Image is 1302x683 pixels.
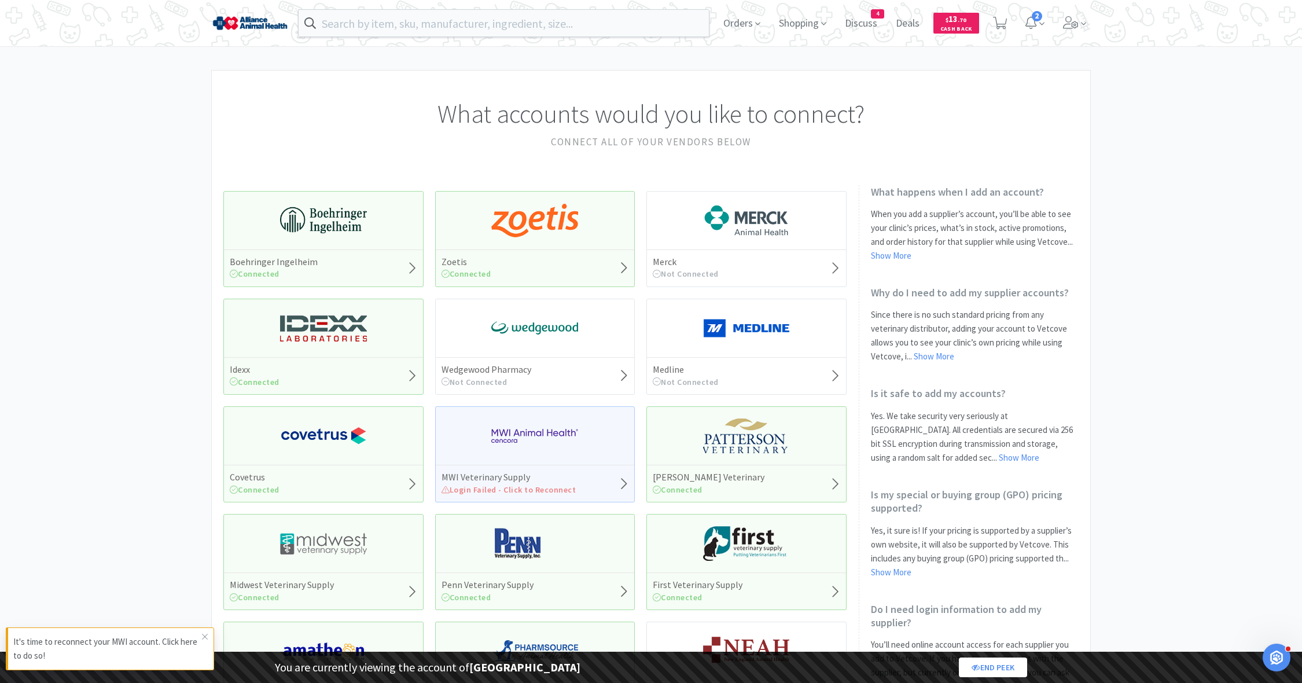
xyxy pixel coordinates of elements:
h5: Covetrus [230,471,279,483]
img: 6d7abf38e3b8462597f4a2f88dede81e_176.png [703,203,790,238]
input: Search by item, sku, manufacturer, ingredient, size... [299,10,709,36]
span: Connected [230,484,279,495]
span: $ [946,16,948,24]
img: 7915dbd3f8974342a4dc3feb8efc1740_58.png [491,634,578,669]
img: e40baf8987b14801afb1611fffac9ca4_8.png [491,311,578,346]
h5: First Veterinary Supply [653,579,742,591]
img: 77fca1acd8b6420a9015268ca798ef17_1.png [280,418,367,453]
p: Since there is no such standard pricing from any veterinary distributor, adding your account to V... [871,308,1079,363]
h5: Zoetis [442,256,491,268]
span: Not Connected [653,377,719,387]
span: Cash Back [940,26,972,34]
h5: Idexx [230,363,279,376]
img: f5e969b455434c6296c6d81ef179fa71_3.png [703,418,790,453]
span: 2 [1032,11,1042,21]
h5: Boehringer Ingelheim [230,256,318,268]
img: ea86d06403534c17a3ad1f06075095ef_15.png [211,16,289,31]
img: 4dd14cff54a648ac9e977f0c5da9bc2e_5.png [280,526,367,561]
span: Connected [230,592,279,603]
h1: What accounts would you like to connect? [223,94,1079,134]
a: $13.70Cash Back [933,8,979,39]
h2: What happens when I add an account? [871,185,1079,199]
span: Login Failed - Click to Reconnect [442,484,576,495]
span: Connected [230,377,279,387]
a: End Peek [959,658,1027,677]
span: Not Connected [442,377,507,387]
a: Show More [871,567,911,578]
a: Show More [999,452,1039,463]
img: f6b2451649754179b5b4e0c70c3f7cb0_2.png [491,418,578,453]
span: 4 [871,10,884,18]
a: Show More [871,250,911,261]
a: Discuss4 [840,19,882,29]
p: You are currently viewing the account of [275,658,580,677]
a: Deals [891,19,924,29]
img: a673e5ab4e5e497494167fe422e9a3ab.png [491,203,578,238]
span: Connected [653,592,703,603]
span: Connected [230,269,279,279]
span: . 70 [958,16,966,24]
iframe: Intercom live chat [1263,644,1290,671]
span: Connected [442,269,491,279]
h5: MWI Veterinary Supply [442,471,576,483]
span: Connected [442,592,491,603]
h5: Midwest Veterinary Supply [230,579,334,591]
h2: Is it safe to add my accounts? [871,387,1079,400]
p: Yes. We take security very seriously at [GEOGRAPHIC_DATA]. All credentials are secured via 256 bi... [871,409,1079,465]
img: 13250b0087d44d67bb1668360c5632f9_13.png [280,311,367,346]
strong: [GEOGRAPHIC_DATA] [469,660,580,674]
h2: Why do I need to add my supplier accounts? [871,286,1079,299]
h5: Wedgewood Pharmacy [442,363,531,376]
img: 3331a67d23dc422aa21b1ec98afbf632_11.png [280,634,367,669]
h2: Is my special or buying group (GPO) pricing supported? [871,488,1079,515]
span: 13 [946,13,966,24]
img: c73380972eee4fd2891f402a8399bcad_92.png [703,634,790,669]
p: Yes, it sure is! If your pricing is supported by a supplier’s own website, it will also be suppor... [871,524,1079,579]
h5: Merck [653,256,719,268]
p: When you add a supplier’s account, you’ll be able to see your clinic’s prices, what’s in stock, a... [871,207,1079,263]
img: 67d67680309e4a0bb49a5ff0391dcc42_6.png [703,526,790,561]
span: Connected [653,484,703,495]
span: Not Connected [653,269,719,279]
h5: Penn Veterinary Supply [442,579,534,591]
h5: [PERSON_NAME] Veterinary [653,471,764,483]
p: It's time to reconnect your MWI account. Click here to do so! [13,635,202,663]
h5: Medline [653,363,719,376]
img: e1133ece90fa4a959c5ae41b0808c578_9.png [491,526,578,561]
img: a646391c64b94eb2892348a965bf03f3_134.png [703,311,790,346]
a: Show More [914,351,954,362]
h2: Do I need login information to add my supplier? [871,603,1079,630]
h2: Connect all of your vendors below [223,134,1079,150]
img: 730db3968b864e76bcafd0174db25112_22.png [280,203,367,238]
